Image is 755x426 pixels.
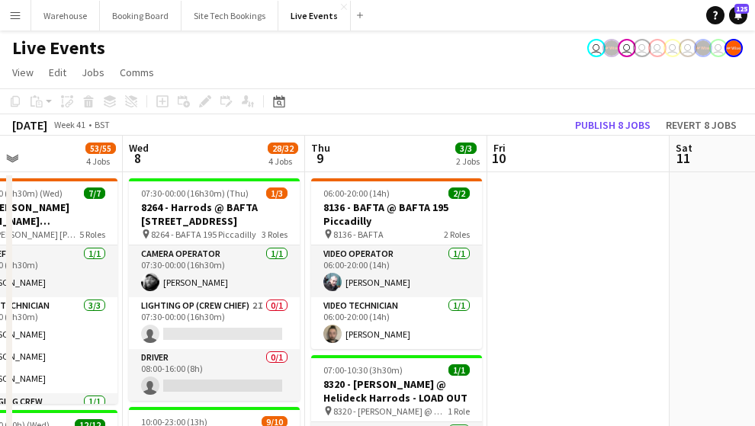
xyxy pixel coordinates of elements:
[95,119,110,130] div: BST
[12,37,105,59] h1: Live Events
[82,66,104,79] span: Jobs
[12,117,47,133] div: [DATE]
[569,115,657,135] button: Publish 8 jobs
[694,39,712,57] app-user-avatar: Production Managers
[75,62,111,82] a: Jobs
[633,39,651,57] app-user-avatar: Technical Department
[709,39,728,57] app-user-avatar: Technical Department
[120,66,154,79] span: Comms
[648,39,667,57] app-user-avatar: Nadia Addada
[100,1,182,30] button: Booking Board
[278,1,351,30] button: Live Events
[724,39,743,57] app-user-avatar: Alex Gill
[50,119,88,130] span: Week 41
[663,39,682,57] app-user-avatar: Ollie Rolfe
[734,4,749,14] span: 125
[182,1,278,30] button: Site Tech Bookings
[618,39,636,57] app-user-avatar: Eden Hopkins
[6,62,40,82] a: View
[679,39,697,57] app-user-avatar: Technical Department
[49,66,66,79] span: Edit
[114,62,160,82] a: Comms
[587,39,606,57] app-user-avatar: Nadia Addada
[12,66,34,79] span: View
[31,1,100,30] button: Warehouse
[729,6,747,24] a: 125
[660,115,743,135] button: Revert 8 jobs
[602,39,621,57] app-user-avatar: Production Managers
[43,62,72,82] a: Edit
